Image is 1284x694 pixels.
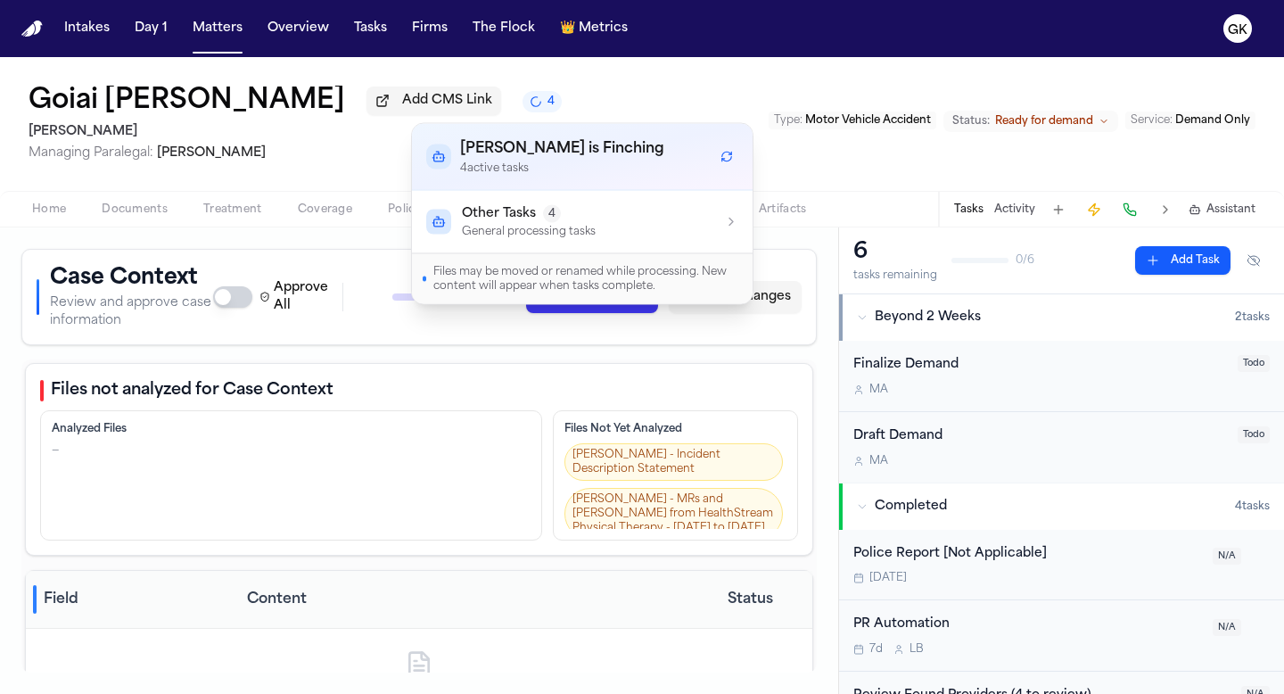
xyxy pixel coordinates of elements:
[853,615,1202,635] div: PR Automation
[433,265,742,293] span: Files may be moved or renamed while processing. New content will appear when tasks complete.
[994,202,1035,217] button: Activity
[805,115,931,126] span: Motor Vehicle Accident
[869,642,883,657] span: 7d
[1125,112,1255,129] button: Edit Service: Demand Only
[1016,253,1034,268] span: 0 / 6
[875,309,981,326] span: Beyond 2 Weeks
[839,600,1284,672] div: Open task: PR Automation
[1206,202,1255,217] span: Assistant
[839,412,1284,483] div: Open task: Draft Demand
[853,269,937,283] div: tasks remaining
[32,202,66,217] span: Home
[1175,115,1250,126] span: Demand Only
[839,294,1284,341] button: Beyond 2 Weeks2tasks
[869,571,907,585] span: [DATE]
[853,238,937,267] div: 6
[405,12,455,45] button: Firms
[29,121,562,143] h2: [PERSON_NAME]
[715,145,738,169] button: Refresh workflows
[853,544,1202,565] div: Police Report [Not Applicable]
[128,12,175,45] button: Day 1
[185,12,250,45] button: Matters
[1135,246,1230,275] button: Add Task
[839,530,1284,601] div: Open task: Police Report [Not Applicable]
[52,422,531,436] div: Analyzed Files
[875,498,947,516] span: Completed
[1238,355,1270,372] span: Todo
[1235,310,1270,325] span: 2 task s
[995,114,1093,128] span: Ready for demand
[298,202,352,217] span: Coverage
[869,383,888,397] span: M A
[260,12,336,45] button: Overview
[33,585,233,614] div: Field
[853,426,1227,447] div: Draft Demand
[102,202,168,217] span: Documents
[29,86,345,118] button: Edit matter name
[839,341,1284,412] div: Open task: Finalize Demand
[564,488,783,540] a: [PERSON_NAME] - MRs and [PERSON_NAME] from HealthStream Physical Therapy - [DATE] to [DATE]
[952,114,990,128] span: Status:
[547,95,555,109] span: 4
[759,202,807,217] span: Artifacts
[240,571,687,629] th: Content
[1238,426,1270,443] span: Todo
[52,443,59,458] div: —
[388,202,422,217] span: Police
[1046,197,1071,222] button: Add Task
[21,21,43,37] a: Home
[402,92,492,110] span: Add CMS Link
[523,91,562,112] button: 4 active tasks
[157,146,266,160] span: [PERSON_NAME]
[954,202,984,217] button: Tasks
[203,202,262,217] span: Treatment
[1131,115,1173,126] span: Service :
[57,12,117,45] button: Intakes
[51,378,333,403] h2: Files not analyzed for Case Context
[774,115,802,126] span: Type :
[50,294,213,330] p: Review and approve case information
[853,355,1227,376] div: Finalize Demand
[412,191,753,253] button: Other Tasks4General processing tasks
[553,12,635,45] button: crownMetrics
[50,264,213,293] h1: Case Context
[347,12,394,45] button: Tasks
[366,87,501,115] button: Add CMS Link
[543,205,561,223] span: 4
[465,12,542,45] button: The Flock
[29,146,153,160] span: Managing Paralegal:
[1117,197,1142,222] button: Make a Call
[564,422,786,436] div: Files Not Yet Analyzed
[460,138,664,160] h3: [PERSON_NAME] is Finching
[769,112,936,129] button: Edit Type: Motor Vehicle Accident
[839,483,1284,530] button: Completed4tasks
[1238,246,1270,275] button: Hide completed tasks (⌘⇧H)
[1082,197,1107,222] button: Create Immediate Task
[1213,548,1241,565] span: N/A
[909,642,924,657] span: L B
[259,279,332,315] label: Approve All
[462,225,596,239] p: General processing tasks
[1213,619,1241,636] span: N/A
[1235,500,1270,514] span: 4 task s
[943,111,1118,132] button: Change status from Ready for demand
[460,161,664,176] p: 4 active task s
[29,86,345,118] h1: Goiai [PERSON_NAME]
[687,571,812,629] th: Status
[869,454,888,468] span: M A
[564,443,783,481] a: [PERSON_NAME] - Incident Description Statement
[462,205,536,223] span: Other Tasks
[21,21,43,37] img: Finch Logo
[1189,202,1255,217] button: Assistant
